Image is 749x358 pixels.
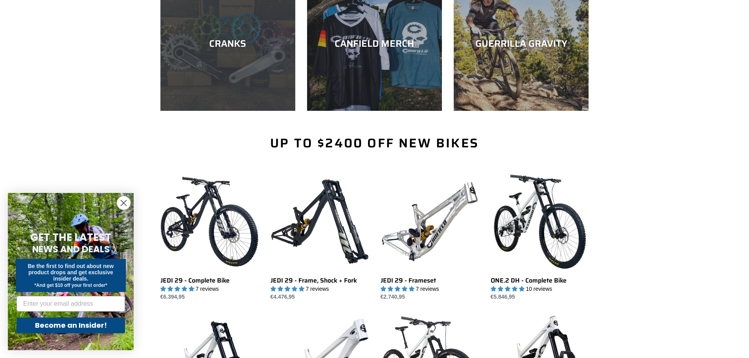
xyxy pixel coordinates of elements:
span: Be the first to find out about new product drops and get exclusive insider deals. [28,263,114,282]
button: Become an Insider! [17,318,125,333]
span: *And get $10 off your first order* [34,283,107,288]
button: Close dialog [117,196,131,210]
div: CANFIELD MERCH [307,38,442,49]
span: GET THE LATEST [30,230,111,244]
span: NEWS AND DEALS [32,243,110,255]
input: Enter your email address [17,296,125,312]
div: CRANKS [160,38,295,49]
h2: Up to $2400 Off New Bikes [160,136,589,151]
div: GUERRILLA GRAVITY [454,38,589,49]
